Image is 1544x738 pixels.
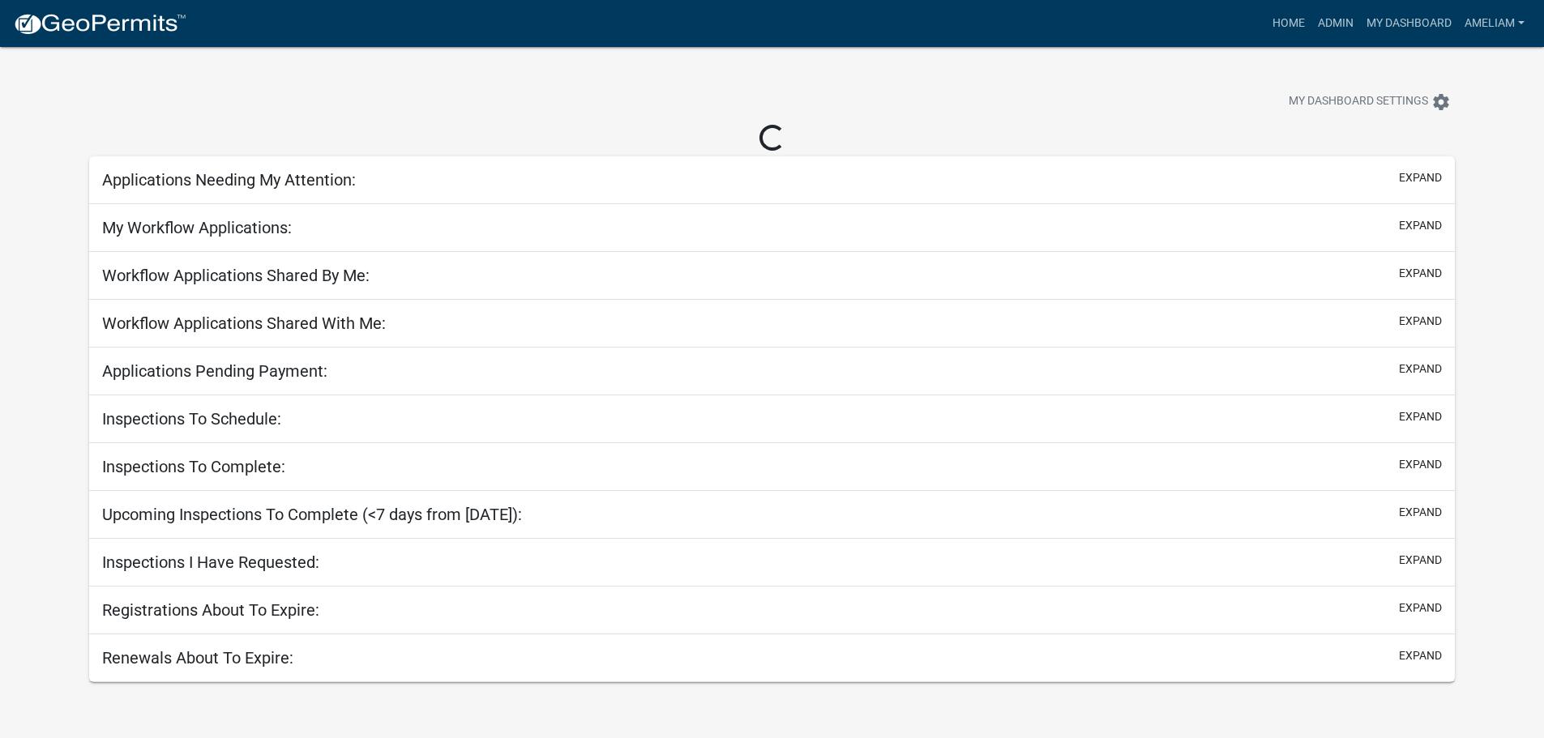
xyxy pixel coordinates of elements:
[102,457,285,476] h5: Inspections To Complete:
[1399,313,1442,330] button: expand
[102,552,319,572] h5: Inspections I Have Requested:
[102,170,356,190] h5: Applications Needing My Attention:
[1399,504,1442,521] button: expand
[1399,647,1442,664] button: expand
[1399,360,1442,378] button: expand
[102,648,293,668] h5: Renewals About To Expire:
[1399,408,1442,425] button: expand
[1289,92,1428,112] span: My Dashboard Settings
[1399,599,1442,616] button: expand
[1399,265,1442,282] button: expand
[102,409,281,429] h5: Inspections To Schedule:
[1266,8,1311,39] a: Home
[1458,8,1531,39] a: AmeliaM
[1399,169,1442,186] button: expand
[102,361,327,381] h5: Applications Pending Payment:
[1311,8,1360,39] a: Admin
[102,505,522,524] h5: Upcoming Inspections To Complete (<7 days from [DATE]):
[102,218,292,237] h5: My Workflow Applications:
[1276,86,1464,117] button: My Dashboard Settingssettings
[1399,217,1442,234] button: expand
[1431,92,1451,112] i: settings
[1399,552,1442,569] button: expand
[102,266,370,285] h5: Workflow Applications Shared By Me:
[1399,456,1442,473] button: expand
[102,314,386,333] h5: Workflow Applications Shared With Me:
[1360,8,1458,39] a: My Dashboard
[102,600,319,620] h5: Registrations About To Expire:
